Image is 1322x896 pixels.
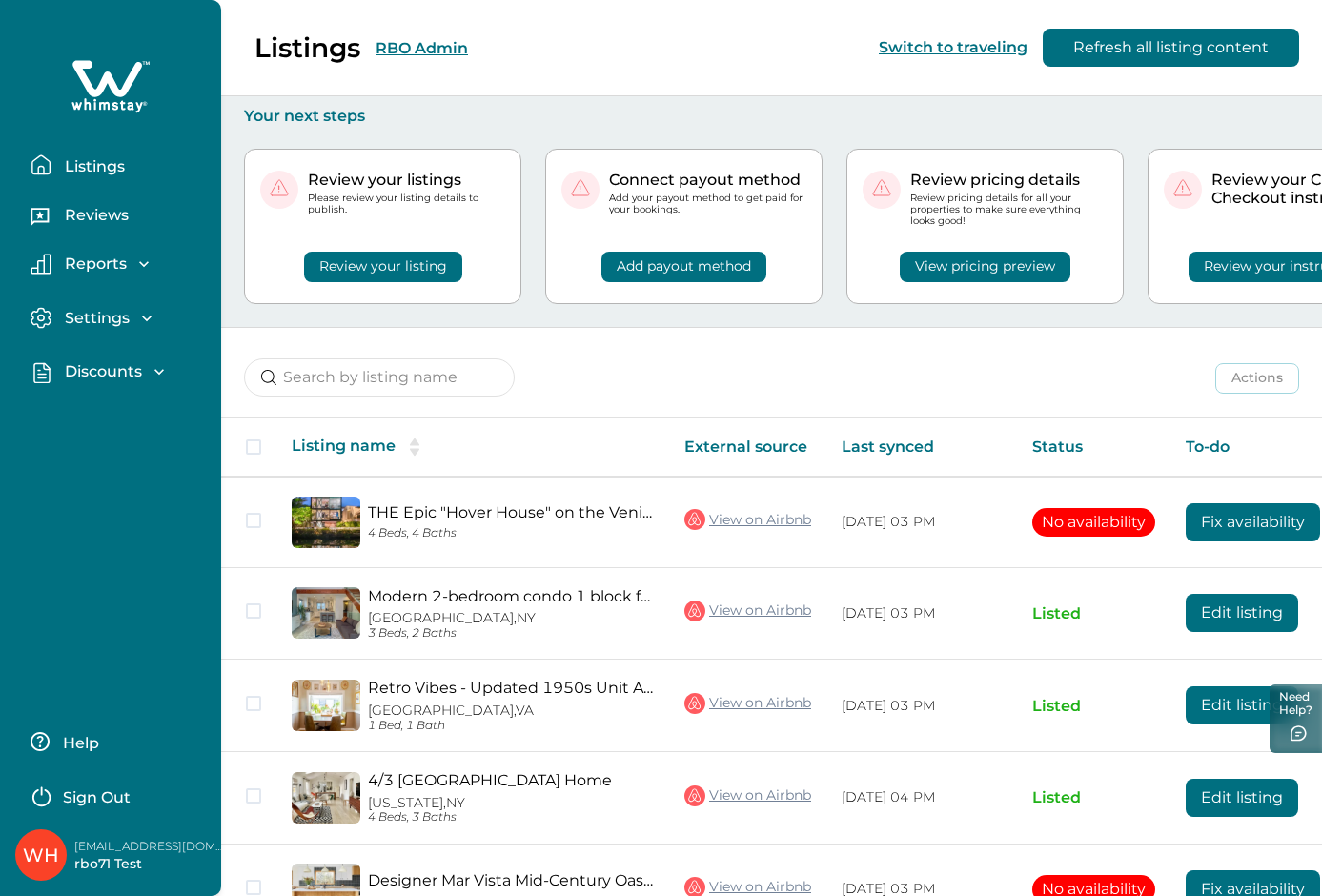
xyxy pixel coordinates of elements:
p: 3 Beds, 2 Baths [368,626,654,641]
th: External source [669,418,826,477]
a: Retro Vibes - Updated 1950s Unit A/C Parking [368,679,654,697]
p: [US_STATE], NY [368,795,654,811]
button: RBO Admin [376,39,468,57]
button: Edit listing [1186,686,1298,724]
p: Add your payout method to get paid for your bookings. [609,193,806,215]
img: propertyImage_4/3 West LA Modern Bungalow Home [292,772,360,824]
img: propertyImage_Modern 2-bedroom condo 1 block from Venice beach [292,587,360,639]
button: Sign Out [31,776,199,814]
button: Listings [31,146,206,184]
p: 1 Bed, 1 Bath [368,719,654,733]
p: Connect payout method [609,171,806,190]
p: rbo71 Test [74,855,227,874]
button: Refresh all listing content [1043,29,1299,67]
a: View on Airbnb [684,784,811,808]
a: Modern 2-bedroom condo 1 block from [GEOGRAPHIC_DATA] [368,587,654,605]
p: [DATE] 03 PM [842,513,1002,532]
p: Reports [59,255,127,274]
p: Please review your listing details to publish. [308,193,505,215]
p: [DATE] 03 PM [842,697,1002,716]
p: [EMAIL_ADDRESS][DOMAIN_NAME] [74,837,227,856]
button: Review your listing [304,252,462,282]
th: Last synced [826,418,1017,477]
button: No availability [1032,508,1155,537]
p: Help [57,734,99,753]
p: Your next steps [244,107,1299,126]
p: Listed [1032,697,1155,716]
button: Reviews [31,199,206,237]
p: Listed [1032,788,1155,807]
a: 4/3 [GEOGRAPHIC_DATA] Home [368,771,654,789]
button: Fix availability [1186,503,1320,541]
img: propertyImage_Retro Vibes - Updated 1950s Unit A/C Parking [292,680,360,731]
a: Designer Mar Vista Mid-Century Oasis with Pool 4BR [368,871,654,889]
div: Whimstay Host [23,832,59,878]
button: sorting [396,438,434,457]
p: Listings [59,157,125,176]
button: Settings [31,307,206,329]
p: Reviews [59,206,129,225]
p: Settings [59,309,130,328]
button: Edit listing [1186,594,1298,632]
p: Sign Out [63,788,131,807]
p: Discounts [59,362,142,381]
th: Listing name [276,418,669,477]
a: View on Airbnb [684,599,811,623]
a: View on Airbnb [684,507,811,532]
p: Listings [254,31,360,64]
button: Help [31,723,199,761]
button: Actions [1215,363,1299,394]
th: Status [1017,418,1170,477]
p: Review pricing details [910,171,1108,190]
a: View on Airbnb [684,691,811,716]
p: [DATE] 03 PM [842,604,1002,623]
p: [GEOGRAPHIC_DATA], NY [368,610,654,626]
p: Listed [1032,604,1155,623]
input: Search by listing name [244,358,515,397]
p: [GEOGRAPHIC_DATA], VA [368,703,654,719]
button: Add payout method [601,252,766,282]
p: 4 Beds, 4 Baths [368,526,654,540]
p: [DATE] 04 PM [842,788,1002,807]
button: Discounts [31,361,206,383]
button: Reports [31,254,206,275]
button: Switch to traveling [879,38,1027,56]
button: Edit listing [1186,779,1298,817]
p: Review pricing details for all your properties to make sure everything looks good! [910,193,1108,228]
img: propertyImage_THE Epic "Hover House" on the Venice Beach Canals [292,497,360,548]
button: View pricing preview [900,252,1070,282]
p: Review your listings [308,171,505,190]
p: 4 Beds, 3 Baths [368,810,654,825]
a: THE Epic "Hover House" on the Venice Beach Canals [368,503,654,521]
